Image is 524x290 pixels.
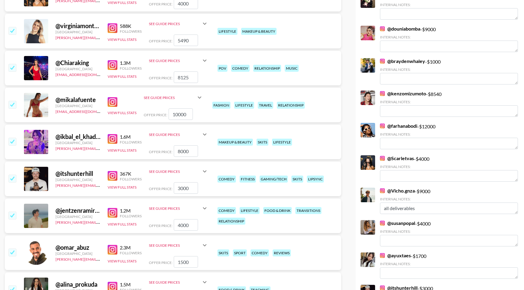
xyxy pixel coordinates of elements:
[174,219,198,231] input: 4,000
[380,91,385,96] img: Instagram
[55,108,116,114] a: [EMAIL_ADDRESS][DOMAIN_NAME]
[108,148,136,153] button: View Full Stats
[55,22,100,30] div: @ virginiamontemaggi
[55,34,145,40] a: [PERSON_NAME][EMAIL_ADDRESS][DOMAIN_NAME]
[380,67,518,72] div: Internal Notes:
[277,102,305,109] div: relationship
[149,280,201,285] div: See Guide Prices
[380,123,518,149] div: - $ 12000
[217,218,245,225] div: relationship
[149,186,173,191] span: Offer Price:
[108,60,117,70] img: Instagram
[380,252,518,279] div: - $ 1700
[149,169,201,174] div: See Guide Prices
[380,221,385,226] img: Instagram
[108,185,136,189] button: View Full Stats
[108,110,136,115] button: View Full Stats
[240,207,260,214] div: lifestyle
[307,176,324,183] div: lipsync
[55,140,100,145] div: [GEOGRAPHIC_DATA]
[241,28,277,35] div: makeup & beauty
[380,59,385,64] img: Instagram
[380,91,518,117] div: - $ 8540
[380,252,411,259] a: @ayuxtaes
[272,139,292,146] div: lifestyle
[55,244,100,251] div: @ omar_abuz
[380,100,518,104] div: Internal Notes:
[380,188,518,214] div: - $ 9000
[120,245,142,251] div: 2.3M
[380,91,426,97] a: @kenzomizumoto
[380,132,518,137] div: Internal Notes:
[55,256,145,262] a: [PERSON_NAME][EMAIL_ADDRESS][DOMAIN_NAME]
[380,220,518,246] div: - $ 4000
[120,208,142,214] div: 1.2M
[380,124,385,128] img: Instagram
[263,207,292,214] div: food & drink
[285,65,299,72] div: music
[149,58,201,63] div: See Guide Prices
[144,113,167,117] span: Offer Price:
[380,229,518,234] div: Internal Notes:
[217,139,253,146] div: makeup & beauty
[108,0,136,5] button: View Full Stats
[108,97,117,107] img: Instagram
[380,262,518,266] div: Internal Notes:
[55,251,100,256] div: [GEOGRAPHIC_DATA]
[149,164,208,179] div: See Guide Prices
[149,39,173,43] span: Offer Price:
[55,30,100,34] div: [GEOGRAPHIC_DATA]
[149,243,201,248] div: See Guide Prices
[120,140,142,144] div: Followers
[108,245,117,255] img: Instagram
[380,26,518,52] div: - $ 9000
[108,23,117,33] img: Instagram
[234,102,254,109] div: lifestyle
[108,208,117,218] img: Instagram
[55,219,145,225] a: [PERSON_NAME][EMAIL_ADDRESS][DOMAIN_NAME]
[295,207,321,214] div: transitions
[212,102,230,109] div: fashion
[120,251,142,255] div: Followers
[233,249,247,256] div: sport
[240,176,256,183] div: fitness
[149,238,208,252] div: See Guide Prices
[291,176,303,183] div: skits
[108,259,136,263] button: View Full Stats
[108,134,117,144] img: Instagram
[149,132,201,137] div: See Guide Prices
[380,26,420,32] a: @douniabomba
[149,275,208,289] div: See Guide Prices
[217,249,229,256] div: skits
[55,104,100,108] div: [GEOGRAPHIC_DATA]
[380,188,415,194] a: @Vicho.gnza
[380,155,414,161] a: @Scarletvas
[380,203,518,214] textarea: all deliverables
[120,214,142,218] div: Followers
[120,29,142,34] div: Followers
[55,170,100,177] div: @ itshunterhill
[144,95,196,100] div: See Guide Prices
[231,65,250,72] div: comedy
[273,249,291,256] div: reviews
[174,256,198,268] input: 13,000
[108,171,117,181] img: Instagram
[120,171,142,177] div: 367K
[380,58,518,84] div: - $ 1000
[380,197,518,201] div: Internal Notes:
[149,223,173,228] span: Offer Price:
[169,108,193,120] input: 10,000
[55,145,145,151] a: [PERSON_NAME][EMAIL_ADDRESS][DOMAIN_NAME]
[149,53,208,68] div: See Guide Prices
[149,127,208,142] div: See Guide Prices
[120,177,142,181] div: Followers
[217,28,237,35] div: lifestyle
[120,282,142,288] div: 1.5M
[120,23,142,29] div: 588K
[120,134,142,140] div: 1.6M
[174,182,198,194] input: 3,000
[217,176,236,183] div: comedy
[217,207,236,214] div: comedy
[380,188,385,193] img: Instagram
[174,145,198,157] input: 7,000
